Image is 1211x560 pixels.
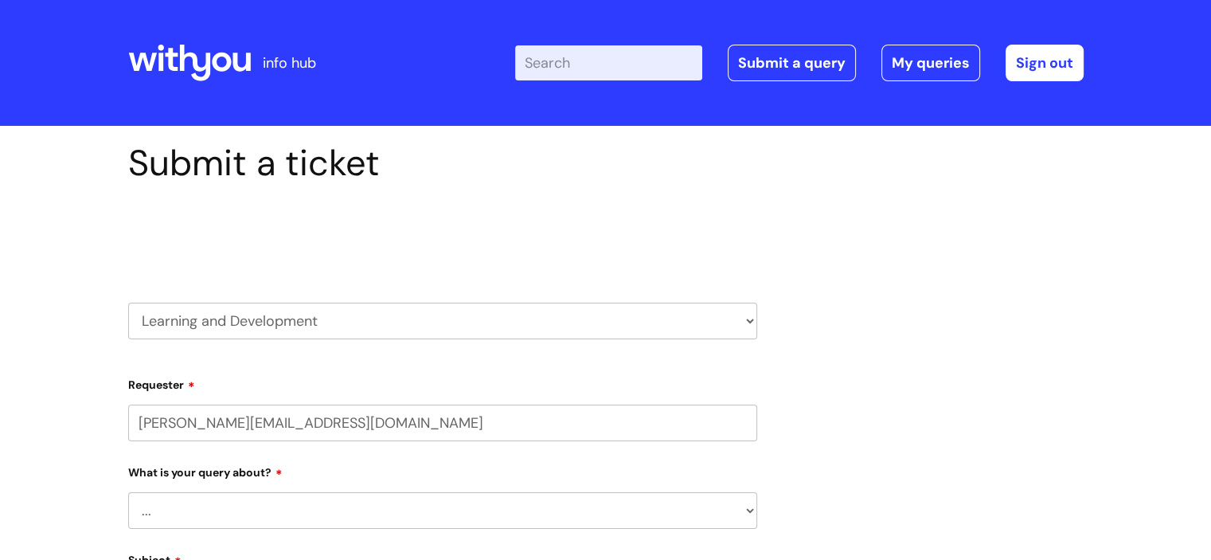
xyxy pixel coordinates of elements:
[515,45,1084,81] div: | -
[128,142,757,185] h1: Submit a ticket
[128,373,757,392] label: Requester
[515,45,702,80] input: Search
[881,45,980,81] a: My queries
[128,460,757,480] label: What is your query about?
[263,50,316,76] p: info hub
[128,405,757,441] input: Email
[728,45,856,81] a: Submit a query
[128,221,757,251] h2: Select issue type
[1006,45,1084,81] a: Sign out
